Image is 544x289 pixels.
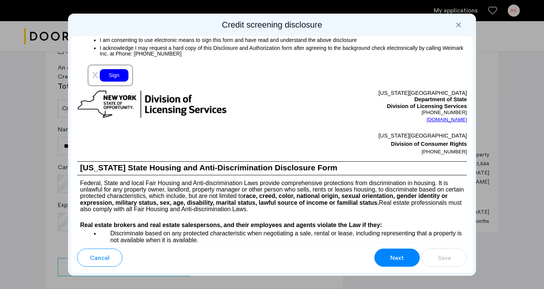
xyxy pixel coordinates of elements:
p: [PHONE_NUMBER] [272,148,467,156]
p: [US_STATE][GEOGRAPHIC_DATA] [272,131,467,140]
p: Discriminate based on any protected characteristic when negotiating a sale, rental or lease, incl... [100,230,467,243]
img: new-york-logo.png [77,90,227,119]
span: Save [438,253,451,263]
b: race, creed, color, national origin, sexual orientation, gender identity or expression, military ... [80,193,448,206]
button: button [77,249,122,267]
h1: [US_STATE] State Housing and Anti-Discrimination Disclosure Form [77,162,467,175]
p: [PHONE_NUMBER] [272,110,467,116]
button: button [374,249,420,267]
p: Division of Licensing Services [272,103,467,110]
span: Next [390,253,404,263]
p: Federal, State and local Fair Housing and Anti-discrimination Laws provide comprehensive protecti... [77,175,467,213]
p: I acknowledge I may request a hard copy of this Disclosure and Authorization form after agreeing ... [100,45,467,57]
a: [DOMAIN_NAME] [427,116,467,124]
p: I am consenting to use electronic means to sign this form and have read and understand the above ... [100,36,467,44]
div: Sign [100,69,128,82]
p: Department of State [272,96,467,103]
p: Division of Consumer Rights [272,140,467,148]
button: button [422,249,467,267]
span: x [92,68,98,80]
p: [US_STATE][GEOGRAPHIC_DATA] [272,90,467,97]
h2: Credit screening disclosure [71,20,473,30]
h4: Real estate brokers and real estate salespersons, and their employees and agents violate the Law ... [77,221,467,230]
span: Cancel [90,253,110,263]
